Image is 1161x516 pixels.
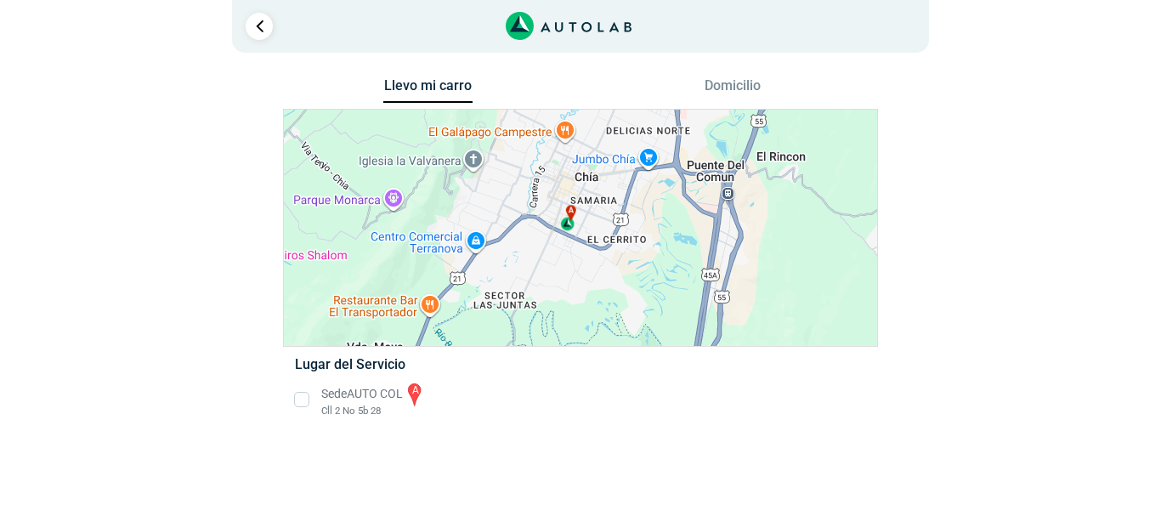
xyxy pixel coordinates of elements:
[383,77,473,104] button: Llevo mi carro
[569,205,574,217] span: a
[246,13,273,40] a: Ir al paso anterior
[688,77,778,102] button: Domicilio
[506,17,632,33] a: Link al sitio de autolab
[295,356,865,372] h5: Lugar del Servicio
